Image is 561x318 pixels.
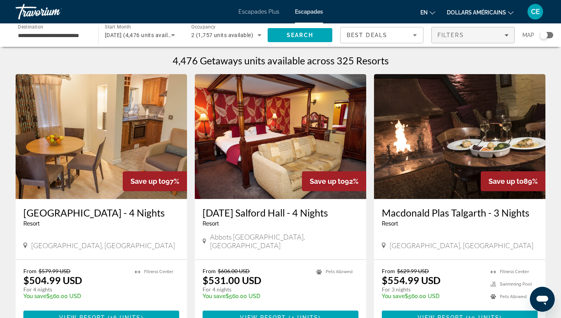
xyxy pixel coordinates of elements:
span: Pets Allowed [500,294,527,299]
button: Changer de langue [420,7,435,18]
span: From [203,268,216,274]
span: [GEOGRAPHIC_DATA], [GEOGRAPHIC_DATA] [31,241,175,250]
p: $504.99 USD [23,274,82,286]
p: For 4 nights [203,286,309,293]
span: [GEOGRAPHIC_DATA], [GEOGRAPHIC_DATA] [390,241,533,250]
button: Menu utilisateur [525,4,545,20]
button: Changer de devise [447,7,513,18]
h1: 4,476 Getaways units available across 325 Resorts [173,55,389,66]
span: Destination [18,24,43,29]
p: For 4 nights [23,286,127,293]
a: Macdonald Plas Talgarth - 3 Nights [382,207,538,219]
span: You save [382,293,405,299]
p: $560.00 USD [203,293,309,299]
a: [DATE] Salford Hall - 4 Nights [203,207,358,219]
span: From [23,268,37,274]
span: Fitness Center [500,269,529,274]
img: Macdonald Plas Talgarth - 3 Nights [374,74,545,199]
span: Fitness Center [144,269,173,274]
span: From [382,268,395,274]
font: en [420,9,428,16]
span: Save up to [131,177,166,185]
font: CE [531,7,540,16]
img: Woodford Bridge Country Club - 4 Nights [16,74,187,199]
span: Map [522,30,534,41]
span: Save up to [310,177,345,185]
span: Best Deals [347,32,387,38]
span: Resort [382,220,398,227]
span: $606.00 USD [218,268,250,274]
span: Save up to [489,177,524,185]
div: 97% [123,171,187,191]
a: Escapades Plus [238,9,279,15]
p: For 3 nights [382,286,483,293]
p: $531.00 USD [203,274,261,286]
span: 2 (1,757 units available) [191,32,253,38]
font: dollars américains [447,9,506,16]
span: You save [203,293,226,299]
span: Filters [438,32,464,38]
span: [DATE] (4,476 units available) [105,32,180,38]
span: $629.99 USD [397,268,429,274]
p: $560.00 USD [23,293,127,299]
span: Start Month [105,24,131,30]
span: Abbots [GEOGRAPHIC_DATA], [GEOGRAPHIC_DATA] [210,233,358,250]
a: Travorium [16,2,93,22]
span: Search [287,32,313,38]
button: Search [268,28,332,42]
a: Escapades [295,9,323,15]
div: 89% [481,171,545,191]
span: Occupancy [191,24,216,30]
button: Filters [431,27,515,43]
mat-select: Sort by [347,30,417,40]
span: $579.99 USD [39,268,71,274]
span: Resort [203,220,219,227]
img: Karma Salford Hall - 4 Nights [195,74,366,199]
iframe: Bouton de lancement de la fenêtre de messagerie [530,287,555,312]
span: Swimming Pool [500,282,532,287]
input: Select destination [18,31,88,40]
p: $560.00 USD [382,293,483,299]
span: Resort [23,220,40,227]
div: 92% [302,171,366,191]
a: [GEOGRAPHIC_DATA] - 4 Nights [23,207,179,219]
p: $554.99 USD [382,274,441,286]
span: You save [23,293,46,299]
span: Pets Allowed [326,269,353,274]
